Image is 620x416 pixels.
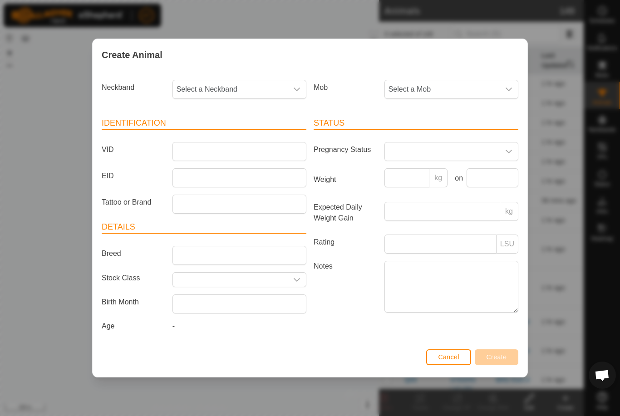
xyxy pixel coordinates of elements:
[497,235,518,254] p-inputgroup-addon: LSU
[98,246,169,261] label: Breed
[310,261,381,312] label: Notes
[102,221,306,234] header: Details
[438,353,459,361] span: Cancel
[98,195,169,210] label: Tattoo or Brand
[500,142,518,161] div: dropdown trigger
[451,173,463,184] label: on
[426,349,471,365] button: Cancel
[475,349,518,365] button: Create
[500,202,518,221] p-inputgroup-addon: kg
[288,80,306,98] div: dropdown trigger
[172,322,175,330] span: -
[310,202,381,224] label: Expected Daily Weight Gain
[500,80,518,98] div: dropdown trigger
[98,80,169,95] label: Neckband
[310,80,381,95] label: Mob
[288,273,306,287] div: dropdown trigger
[589,362,616,389] div: Open chat
[98,142,169,157] label: VID
[98,168,169,184] label: EID
[173,80,288,98] span: Select a Neckband
[102,48,162,62] span: Create Animal
[429,168,448,187] p-inputgroup-addon: kg
[314,117,518,130] header: Status
[310,235,381,250] label: Rating
[98,294,169,310] label: Birth Month
[310,168,381,191] label: Weight
[487,353,507,361] span: Create
[98,272,169,284] label: Stock Class
[102,117,306,130] header: Identification
[385,80,500,98] span: Select a Mob
[98,321,169,332] label: Age
[310,142,381,157] label: Pregnancy Status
